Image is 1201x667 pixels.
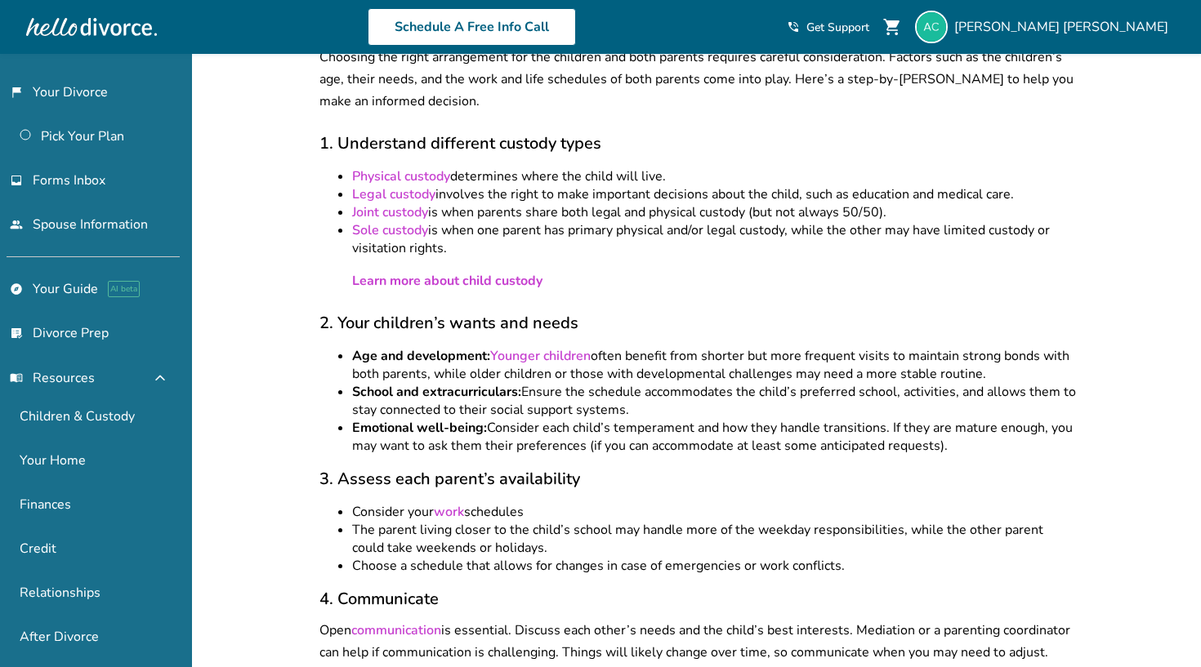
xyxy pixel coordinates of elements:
[787,20,800,33] span: phone_in_talk
[352,347,1078,383] li: often benefit from shorter but more frequent visits to maintain strong bonds with both parents, w...
[352,272,542,290] a: Learn more about child custody
[33,171,105,189] span: Forms Inbox
[352,419,1078,455] li: Consider each child’s temperament and how they handle transitions. If they are mature enough, you...
[319,620,1078,664] p: Open is essential. Discuss each other’s needs and the child’s best interests. Mediation or a pare...
[352,521,1078,557] li: The parent living closer to the child’s school may handle more of the weekday responsibilities, w...
[352,419,487,437] strong: Emotional well-being:
[10,218,23,231] span: people
[352,167,450,185] a: Physical custody
[352,203,1078,221] li: is when parents share both legal and physical custody (but not always 50/50).
[806,20,869,35] span: Get Support
[352,203,428,221] a: Joint custody
[352,557,1078,575] li: Choose a schedule that allows for changes in case of emergencies or work conflicts.
[10,327,23,340] span: list_alt_check
[352,383,521,401] strong: School and extracurriculars:
[108,281,140,297] span: AI beta
[1119,589,1201,667] iframe: Chat Widget
[954,18,1175,36] span: [PERSON_NAME] [PERSON_NAME]
[352,185,1078,203] li: involves the right to make important decisions about the child, such as education and medical care.
[319,468,1078,490] h3: 3. Assess each parent’s availability
[352,503,1078,521] li: Consider your schedules
[352,185,435,203] a: Legal custody
[10,86,23,99] span: flag_2
[319,588,1078,610] h3: 4. Communicate
[10,371,23,385] span: menu_book
[10,369,95,387] span: Resources
[319,132,1078,154] h3: 1. Understand different custody types
[352,221,1078,257] li: is when one parent has primary physical and/or legal custody, while the other may have limited cu...
[352,347,490,365] strong: Age and development:
[351,621,441,639] a: communication
[352,167,1078,185] li: determines where the child will live.
[434,503,464,521] a: work
[368,8,576,46] a: Schedule A Free Info Call
[10,282,23,296] span: explore
[150,368,170,388] span: expand_less
[915,11,948,43] img: aaliyahcastleberry@gmail.com
[490,347,591,365] a: Younger children
[882,17,902,37] span: shopping_cart
[319,47,1078,113] p: Choosing the right arrangement for the children and both parents requires careful consideration. ...
[352,383,1078,419] li: Ensure the schedule accommodates the child’s preferred school, activities, and allows them to sta...
[319,312,1078,334] h3: 2. Your children’s wants and needs
[10,174,23,187] span: inbox
[352,221,428,239] a: Sole custody
[787,20,869,35] a: phone_in_talkGet Support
